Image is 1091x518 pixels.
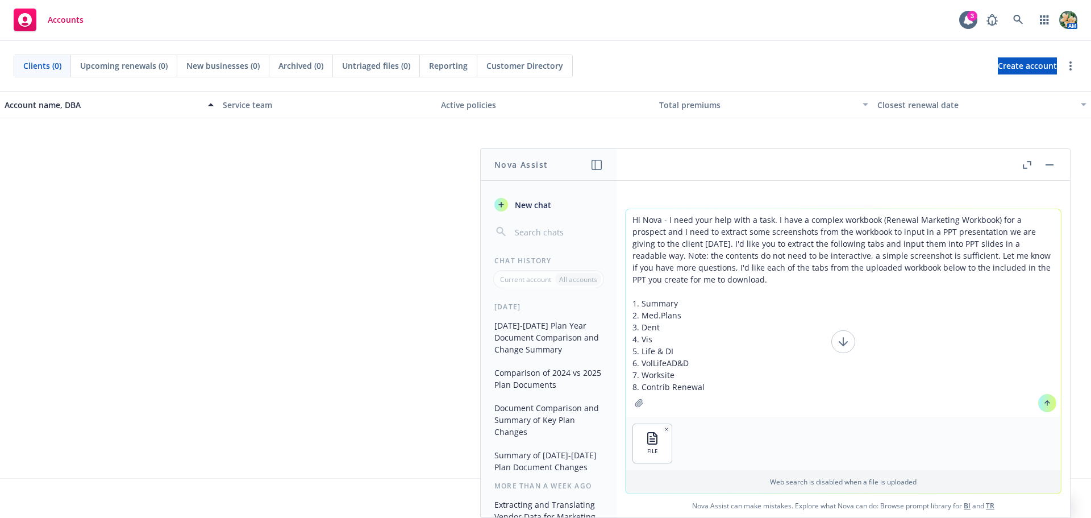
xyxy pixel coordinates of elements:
div: Account name, DBA [5,99,201,111]
a: Create account [998,57,1057,74]
a: Accounts [9,4,88,36]
a: more [1064,59,1077,73]
a: Switch app [1033,9,1056,31]
textarea: Hi Nova - I need your help with a task. I have a complex workbook (Renewal Marketing Workbook) fo... [626,209,1061,417]
button: [DATE]-[DATE] Plan Year Document Comparison and Change Summary [490,316,607,359]
div: 3 [967,11,977,21]
div: Service team [223,99,432,111]
span: Clients (0) [23,60,61,72]
button: Service team [218,91,436,118]
p: All accounts [559,275,597,284]
span: New businesses (0) [186,60,260,72]
div: Total premiums [659,99,856,111]
button: Document Comparison and Summary of Key Plan Changes [490,399,607,441]
span: FILE [647,447,658,455]
h1: Nova Assist [494,159,548,171]
button: New chat [490,194,607,215]
button: Active policies [436,91,655,118]
a: BI [964,501,971,511]
span: Upcoming renewals (0) [80,60,168,72]
span: Untriaged files (0) [342,60,410,72]
button: Closest renewal date [873,91,1091,118]
div: Closest renewal date [877,99,1074,111]
a: Search [1007,9,1030,31]
span: Nova Assist can make mistakes. Explore what Nova can do: Browse prompt library for and [621,494,1065,517]
button: FILE [633,424,672,463]
span: Customer Directory [486,60,563,72]
div: More than a week ago [481,481,617,491]
span: Accounts [48,15,84,24]
span: Reporting [429,60,468,72]
input: Search chats [513,224,603,240]
p: Web search is disabled when a file is uploaded [632,477,1054,487]
span: Archived (0) [278,60,323,72]
button: Summary of [DATE]-[DATE] Plan Document Changes [490,446,607,476]
div: Active policies [441,99,650,111]
a: TR [986,501,994,511]
div: Chat History [481,256,617,266]
button: Comparison of 2024 vs 2025 Plan Documents [490,363,607,394]
div: [DATE] [481,302,617,312]
img: photo [1059,11,1077,29]
button: Total premiums [655,91,873,118]
p: Current account [500,275,551,284]
span: New chat [513,199,551,211]
span: Create account [998,55,1057,77]
a: Report a Bug [981,9,1003,31]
